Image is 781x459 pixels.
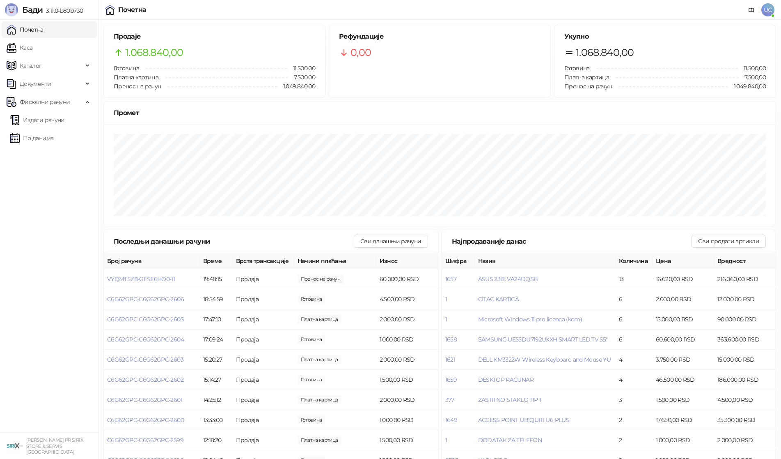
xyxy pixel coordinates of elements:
[7,438,23,454] img: 64x64-companyLogo-cb9a1907-c9b0-4601-bb5e-5084e694c383.png
[233,390,294,410] td: Продаја
[445,436,447,444] button: 1
[107,356,183,363] button: C6G62GPC-C6G62GPC-2603
[714,269,776,289] td: 216.060,00 RSD
[200,370,233,390] td: 15:14:27
[298,335,325,344] span: 1.000,00
[26,437,83,455] small: [PERSON_NAME] PR SIRIX STORE & SERVIS [GEOGRAPHIC_DATA]
[714,309,776,330] td: 90.000,00 RSD
[745,3,758,16] a: Документација
[233,430,294,450] td: Продаја
[616,253,653,269] th: Количина
[653,289,714,309] td: 2.000,00 RSD
[376,309,438,330] td: 2.000,00 RSD
[107,436,183,444] button: C6G62GPC-C6G62GPC-2599
[478,436,542,444] button: DODATAK ZA TELEFON
[616,269,653,289] td: 13
[200,253,233,269] th: Време
[653,253,714,269] th: Цена
[616,410,653,430] td: 2
[445,416,457,424] button: 1649
[287,64,315,73] span: 11.500,00
[233,309,294,330] td: Продаја
[200,350,233,370] td: 15:20:27
[5,3,18,16] img: Logo
[200,309,233,330] td: 17:47:10
[107,396,182,404] button: C6G62GPC-C6G62GPC-2601
[653,350,714,370] td: 3.750,00 RSD
[114,236,354,247] div: Последњи данашњи рачуни
[478,376,534,383] span: DESKTOP RACUNAR
[714,330,776,350] td: 363.600,00 RSD
[728,82,766,91] span: 1.049.840,00
[478,396,541,404] button: ZASTITNO STAKLO TIP 1
[107,336,184,343] span: C6G62GPC-C6G62GPC-2604
[616,390,653,410] td: 3
[298,375,325,384] span: 1.500,00
[114,74,158,81] span: Платна картица
[376,253,438,269] th: Износ
[616,430,653,450] td: 2
[114,83,161,90] span: Пренос на рачун
[376,269,438,289] td: 60.000,00 RSD
[478,275,538,283] button: ASUS 23.8. VA24DQSB
[125,45,183,60] span: 1.068.840,00
[442,253,475,269] th: Шифра
[714,410,776,430] td: 35.300,00 RSD
[104,253,200,269] th: Број рачуна
[7,21,44,38] a: Почетна
[445,396,454,404] button: 377
[616,289,653,309] td: 6
[233,410,294,430] td: Продаја
[445,376,457,383] button: 1659
[20,58,42,74] span: Каталог
[200,330,233,350] td: 17:09:24
[714,430,776,450] td: 2.000,00 RSD
[376,350,438,370] td: 2.000,00 RSD
[653,330,714,350] td: 60.600,00 RSD
[653,370,714,390] td: 46.500,00 RSD
[653,390,714,410] td: 1.500,00 RSD
[616,370,653,390] td: 4
[10,112,65,128] a: Издати рачуни
[200,390,233,410] td: 14:25:12
[107,376,183,383] button: C6G62GPC-C6G62GPC-2602
[107,275,175,283] span: VYQMTSZ8-GESE6HO0-11
[738,64,766,73] span: 11.500,00
[478,356,611,363] button: DELL KM3322W Wireless Keyboard and Mouse YU
[107,416,184,424] button: C6G62GPC-C6G62GPC-2600
[478,416,569,424] button: ACCESS POINT UBIQUITI U6 PLUS
[298,395,341,404] span: 2.000,00
[478,295,519,303] span: CITAC KARTICA
[233,370,294,390] td: Продаја
[616,330,653,350] td: 6
[478,336,608,343] button: SAMSUNG UE55DU7192UXXH SMART LED TV 55"
[298,355,341,364] span: 2.000,00
[478,316,582,323] span: Microsoft Windows 11 pro licenca (kom)
[43,7,83,14] span: 3.11.0-b80b730
[616,309,653,330] td: 6
[376,330,438,350] td: 1.000,00 RSD
[118,7,147,13] div: Почетна
[294,253,376,269] th: Начини плаћања
[475,253,616,269] th: Назив
[653,410,714,430] td: 17.650,00 RSD
[233,330,294,350] td: Продаја
[114,108,766,118] div: Промет
[564,65,590,72] span: Готовина
[576,45,634,60] span: 1.068.840,00
[445,295,447,303] button: 1
[114,65,139,72] span: Готовина
[376,430,438,450] td: 1.500,00 RSD
[564,32,766,42] h5: Укупно
[107,295,184,303] button: C6G62GPC-C6G62GPC-2606
[10,130,53,146] a: По данима
[298,315,341,324] span: 2.000,00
